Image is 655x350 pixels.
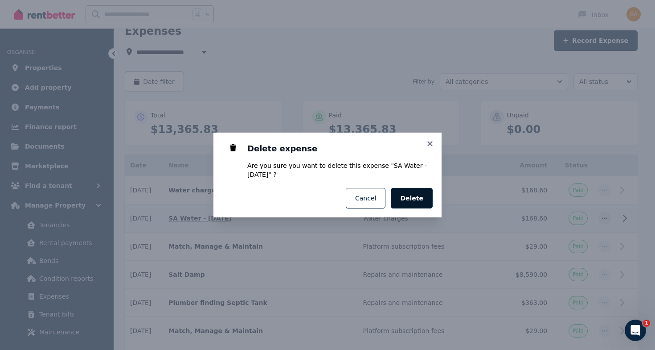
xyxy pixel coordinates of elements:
[643,320,650,327] span: 1
[400,194,423,203] span: Delete
[247,161,431,179] p: Are you sure you want to delete this expense " SA Water - [DATE] " ?
[247,143,431,154] h3: Delete expense
[346,188,385,208] button: Cancel
[625,320,646,341] iframe: Intercom live chat
[391,188,433,208] button: Delete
